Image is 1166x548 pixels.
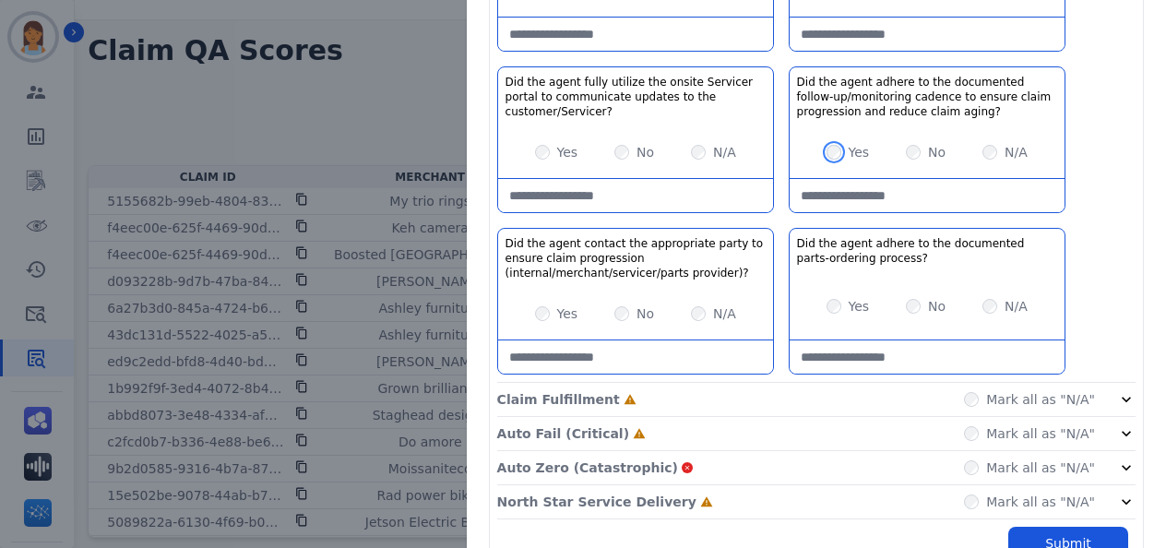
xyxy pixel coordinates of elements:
label: Yes [849,297,870,316]
p: Claim Fulfillment [497,390,620,409]
label: No [637,304,654,323]
label: N/A [1005,297,1028,316]
label: N/A [713,304,736,323]
h3: Did the agent fully utilize the onsite Servicer portal to communicate updates to the customer/Ser... [506,75,766,119]
label: Yes [849,143,870,161]
label: N/A [713,143,736,161]
h3: Did the agent contact the appropriate party to ensure claim progression (internal/merchant/servic... [506,236,766,280]
h3: Did the agent adhere to the documented follow-up/monitoring cadence to ensure claim progression a... [797,75,1057,119]
label: Mark all as "N/A" [986,390,1095,409]
label: N/A [1005,143,1028,161]
label: Mark all as "N/A" [986,459,1095,477]
label: Mark all as "N/A" [986,424,1095,443]
p: Auto Fail (Critical) [497,424,629,443]
label: Yes [557,304,578,323]
label: No [928,297,946,316]
label: Yes [557,143,578,161]
label: No [928,143,946,161]
label: Mark all as "N/A" [986,493,1095,511]
label: No [637,143,654,161]
p: North Star Service Delivery [497,493,696,511]
h3: Did the agent adhere to the documented parts-ordering process? [797,236,1057,266]
p: Auto Zero (Catastrophic) [497,459,678,477]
